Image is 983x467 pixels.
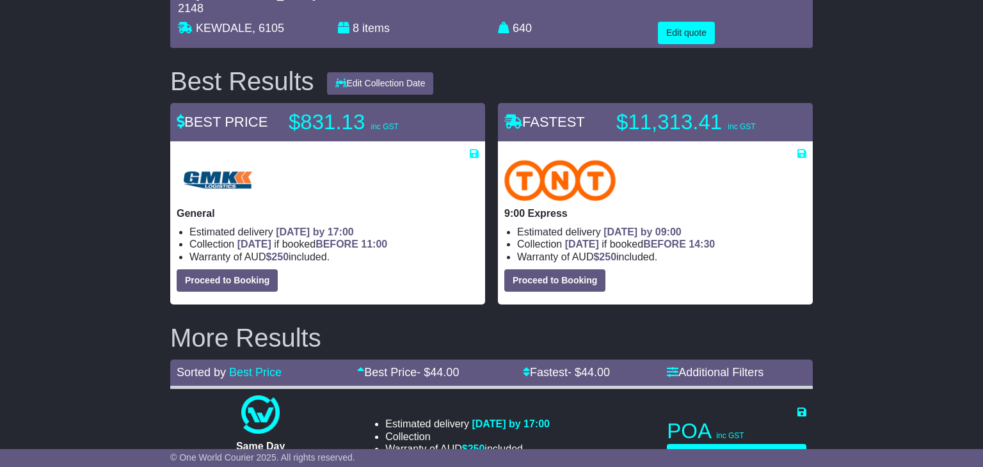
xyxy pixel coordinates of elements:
[177,269,278,292] button: Proceed to Booking
[170,452,355,463] span: © One World Courier 2025. All rights reserved.
[362,22,390,35] span: items
[177,207,479,219] p: General
[417,366,459,379] span: - $
[237,239,271,249] span: [DATE]
[241,395,280,434] img: One World Courier: Same Day Nationwide(quotes take 0.5-1 hour)
[189,226,479,238] li: Estimated delivery
[316,239,358,249] span: BEFORE
[271,251,289,262] span: 250
[353,22,359,35] span: 8
[504,207,806,219] p: 9:00 Express
[189,238,479,250] li: Collection
[385,431,550,443] li: Collection
[517,238,806,250] li: Collection
[565,239,715,249] span: if booked
[504,269,605,292] button: Proceed to Booking
[689,239,715,249] span: 14:30
[252,22,284,35] span: , 6105
[229,366,282,379] a: Best Price
[728,122,755,131] span: inc GST
[196,22,252,35] span: KEWDALE
[266,251,289,262] span: $
[289,109,449,135] p: $831.13
[581,366,610,379] span: 44.00
[177,114,268,130] span: BEST PRICE
[357,366,459,379] a: Best Price- $44.00
[468,443,485,454] span: 250
[472,418,550,429] span: [DATE] by 17:00
[430,366,459,379] span: 44.00
[170,324,813,352] h2: More Results
[568,366,610,379] span: - $
[603,226,682,237] span: [DATE] by 09:00
[667,444,806,466] button: Proceed to Booking
[504,160,616,201] img: TNT Domestic: 9:00 Express
[667,366,763,379] a: Additional Filters
[327,72,434,95] button: Edit Collection Date
[189,251,479,263] li: Warranty of AUD included.
[361,239,387,249] span: 11:00
[593,251,616,262] span: $
[716,431,744,440] span: inc GST
[667,418,806,444] p: POA
[504,114,585,130] span: FASTEST
[599,251,616,262] span: 250
[237,239,387,249] span: if booked
[513,22,532,35] span: 640
[517,251,806,263] li: Warranty of AUD included.
[658,22,715,44] button: Edit quote
[177,160,259,201] img: GMK Logistics: General
[371,122,398,131] span: inc GST
[462,443,485,454] span: $
[385,443,550,455] li: Warranty of AUD included.
[616,109,776,135] p: $11,313.41
[385,418,550,430] li: Estimated delivery
[517,226,806,238] li: Estimated delivery
[164,67,321,95] div: Best Results
[177,366,226,379] span: Sorted by
[523,366,610,379] a: Fastest- $44.00
[643,239,686,249] span: BEFORE
[565,239,599,249] span: [DATE]
[276,226,354,237] span: [DATE] by 17:00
